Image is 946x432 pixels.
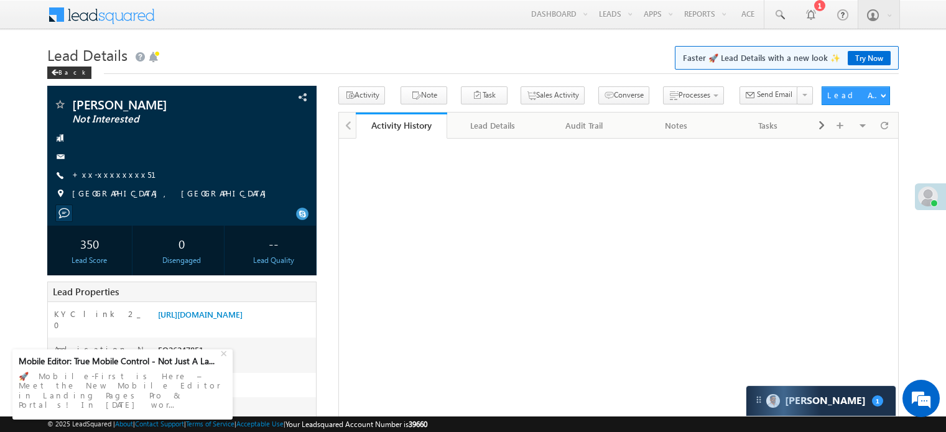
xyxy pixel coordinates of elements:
div: PAID [155,379,316,397]
a: [URL][DOMAIN_NAME] [158,309,243,319]
button: Note [401,86,447,104]
a: Tasks [723,113,814,139]
span: [PERSON_NAME] [72,98,239,111]
button: Activity [338,86,385,104]
a: Back [47,66,98,76]
a: Activity History [356,113,447,139]
span: [GEOGRAPHIC_DATA], [GEOGRAPHIC_DATA] [72,188,272,200]
a: Acceptable Use [236,420,284,428]
a: Contact Support [135,420,184,428]
div: Lead Score [50,255,129,266]
span: Processes [679,90,710,99]
button: Task [461,86,508,104]
a: About [115,420,133,428]
a: Terms of Service [186,420,234,428]
a: Notes [631,113,722,139]
button: Sales Activity [521,86,585,104]
a: +xx-xxxxxxxx51 [72,169,171,180]
a: Audit Trail [539,113,631,139]
span: Lead Properties [53,285,119,298]
div: 350 [50,232,129,255]
label: Application Number [54,344,145,366]
div: EQ26247851 [155,344,316,361]
span: Faster 🚀 Lead Details with a new look ✨ [683,52,891,64]
div: Notes [641,118,711,133]
div: Back [47,67,91,79]
div: + [218,345,233,360]
div: 🚀 Mobile-First is Here – Meet the New Mobile Editor in Landing Pages Pro & Portals! In [DATE] wor... [19,367,226,413]
label: KYC link 2_0 [54,308,145,331]
a: Lead Details [447,113,539,139]
div: Lead Quality [234,255,313,266]
div: Tasks [733,118,803,133]
span: Your Leadsquared Account Number is [285,420,427,429]
div: Activity History [365,119,438,131]
span: 39660 [409,420,427,429]
span: Not Interested [72,113,239,126]
div: -- [234,232,313,255]
span: 1 [872,395,883,407]
span: Lead Details [47,45,128,65]
button: Send Email [740,86,798,104]
div: Lead Actions [827,90,880,101]
span: © 2025 LeadSquared | | | | | [47,418,427,430]
div: 0 [142,232,221,255]
div: carter-dragCarter[PERSON_NAME]1 [746,385,896,416]
div: Audit Trail [549,118,619,133]
button: Converse [598,86,649,104]
div: Mobile Editor: True Mobile Control - Not Just A La... [19,356,219,367]
button: Processes [663,86,724,104]
div: Lead Details [457,118,527,133]
span: Send Email [757,89,792,100]
a: Try Now [848,51,891,65]
div: Disengaged [142,255,221,266]
button: Lead Actions [822,86,890,105]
